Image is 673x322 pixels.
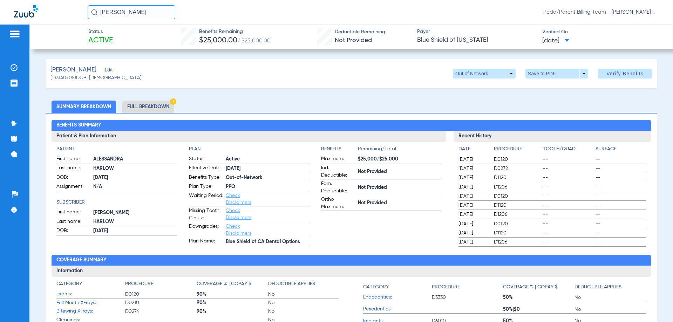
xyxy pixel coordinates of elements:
[56,280,82,288] h4: Category
[358,168,441,176] span: Not Provided
[575,306,646,313] span: No
[93,227,176,235] span: [DATE]
[189,192,223,206] span: Waiting Period:
[226,224,251,236] a: Check Disclaimers
[458,202,488,209] span: [DATE]
[543,239,593,246] span: --
[52,255,651,266] h2: Coverage Summary
[125,291,197,298] span: D0120
[494,165,541,172] span: D0272
[458,145,488,155] app-breakdown-title: Date
[596,220,646,227] span: --
[494,239,541,246] span: D1206
[596,165,646,172] span: --
[226,156,309,163] span: Active
[596,193,646,200] span: --
[543,145,593,153] h4: Tooth/Quad
[56,299,125,307] span: Full Mouth X-rays:
[542,28,661,36] span: Verified On
[494,156,541,163] span: D0120
[226,183,309,191] span: PPO
[494,174,541,181] span: D1120
[575,294,646,301] span: No
[358,184,441,191] span: Not Provided
[105,68,111,74] span: Edit
[268,280,315,288] h4: Deductible Applies
[237,38,271,44] span: / $25,000.00
[50,74,142,82] span: (133140705) DOB: [DEMOGRAPHIC_DATA]
[458,174,488,181] span: [DATE]
[9,30,20,38] img: hamburger-icon
[268,291,340,298] span: No
[197,280,268,290] app-breakdown-title: Coverage % | Copay $
[226,165,309,172] span: [DATE]
[189,183,223,191] span: Plan Type:
[503,283,558,291] h4: Coverage % | Copay $
[93,165,176,172] span: HARLOW
[268,299,340,306] span: No
[197,291,268,298] span: 90%
[226,193,251,205] a: Check Disclaimers
[56,308,125,315] span: Bitewing X-rays:
[197,299,268,306] span: 90%
[52,131,446,142] h3: Patient & Plan Information
[321,155,355,164] span: Maximum:
[197,308,268,315] span: 90%
[56,174,91,182] span: DOB:
[543,220,593,227] span: --
[52,120,651,131] h2: Benefits Summary
[596,184,646,191] span: --
[56,145,176,153] h4: Patient
[321,145,358,153] h4: Benefits
[543,145,593,155] app-breakdown-title: Tooth/Quad
[432,294,503,301] span: D3330
[458,145,488,153] h4: Date
[335,28,385,36] span: Deductible Remaining
[494,202,541,209] span: D1120
[596,156,646,163] span: --
[93,209,176,217] span: [PERSON_NAME]
[575,280,646,293] app-breakdown-title: Deductible Applies
[458,211,488,218] span: [DATE]
[93,174,176,181] span: [DATE]
[189,155,223,164] span: Status:
[542,36,569,45] span: [DATE]
[543,9,659,16] span: Pedo/Parent Billing Team - [PERSON_NAME] Mesa - Ortho | The Super Dentists
[170,98,176,105] img: Hazard
[226,238,309,246] span: Blue Shield of CA Dental Options
[93,183,176,191] span: N/A
[494,184,541,191] span: D1206
[596,229,646,237] span: --
[596,145,646,153] h4: Surface
[122,101,174,113] li: Full Breakdown
[417,36,536,44] span: Blue Shield of [US_STATE]
[458,239,488,246] span: [DATE]
[88,28,113,35] span: Status
[226,174,309,181] span: Out-of-Network
[52,266,651,277] h3: Information
[453,69,516,78] button: Out of Network
[199,37,237,44] span: $25,000.00
[363,306,432,313] span: Periodontics:
[606,71,644,76] span: Verify Benefits
[56,208,91,217] span: First name:
[56,155,91,164] span: First name:
[513,307,514,312] span: |
[494,145,541,155] app-breakdown-title: Procedure
[575,283,621,291] h4: Deductible Applies
[494,220,541,227] span: D0120
[56,183,91,191] span: Assignment:
[458,184,488,191] span: [DATE]
[335,37,372,43] span: Not Provided
[125,280,153,288] h4: Procedure
[88,36,113,46] span: Active
[494,145,541,153] h4: Procedure
[197,280,251,288] h4: Coverage % | Copay $
[596,239,646,246] span: --
[189,145,309,153] h4: Plan
[543,184,593,191] span: --
[52,101,116,113] li: Summary Breakdown
[56,290,125,298] span: Exams:
[432,280,503,293] app-breakdown-title: Procedure
[458,220,488,227] span: [DATE]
